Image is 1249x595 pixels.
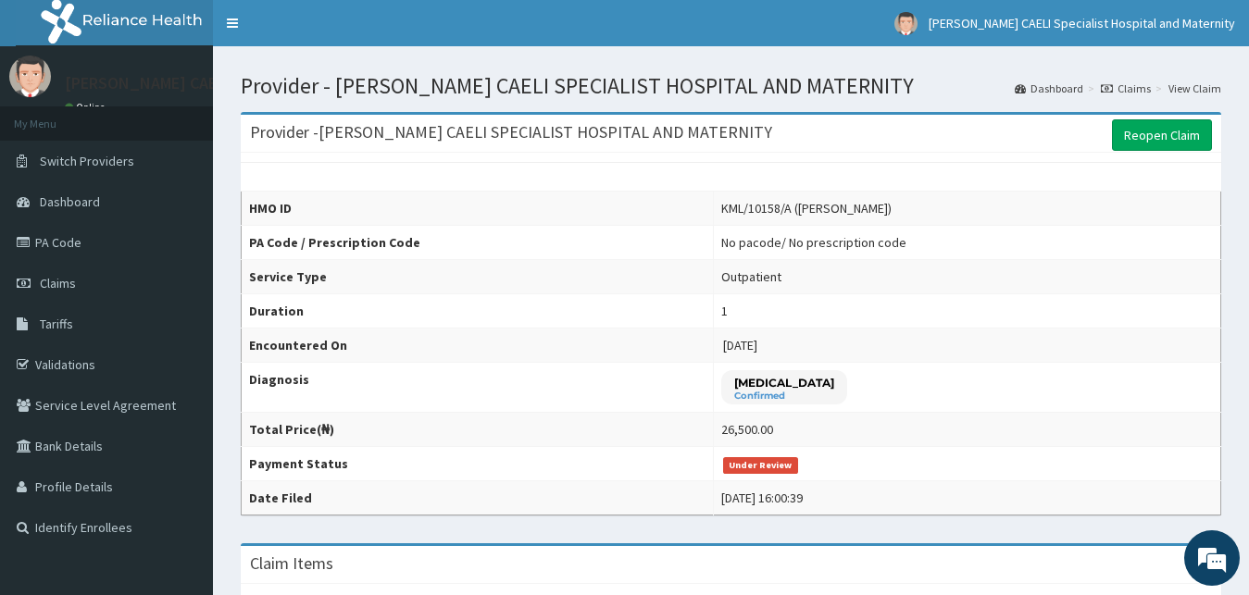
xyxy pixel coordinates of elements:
h3: Provider - [PERSON_NAME] CAELI SPECIALIST HOSPITAL AND MATERNITY [250,124,772,141]
a: Reopen Claim [1112,119,1212,151]
div: 1 [721,302,728,320]
span: [PERSON_NAME] CAELI Specialist Hospital and Maternity [929,15,1235,31]
div: Outpatient [721,267,781,286]
th: PA Code / Prescription Code [242,226,714,260]
span: Switch Providers [40,153,134,169]
span: Dashboard [40,193,100,210]
h1: Provider - [PERSON_NAME] CAELI SPECIALIST HOSPITAL AND MATERNITY [241,74,1221,98]
th: Total Price(₦) [242,413,714,447]
span: Claims [40,275,76,291]
a: Claims [1101,81,1151,96]
a: Dashboard [1015,81,1083,96]
div: No pacode / No prescription code [721,233,906,252]
div: 26,500.00 [721,420,773,439]
th: Diagnosis [242,363,714,413]
th: Service Type [242,260,714,294]
img: User Image [894,12,918,35]
th: Encountered On [242,328,714,363]
div: [DATE] 16:00:39 [721,489,803,507]
th: Duration [242,294,714,328]
div: KML/10158/A ([PERSON_NAME]) [721,199,892,217]
small: Confirmed [734,391,834,401]
a: Online [65,101,109,114]
a: View Claim [1168,81,1221,96]
h3: Claim Items [250,555,333,572]
th: Date Filed [242,481,714,515]
th: Payment Status [242,447,714,481]
span: Tariffs [40,316,73,332]
p: [MEDICAL_DATA] [734,375,834,390]
span: Under Review [723,457,798,474]
img: User Image [9,56,51,97]
p: [PERSON_NAME] CAELI Specialist Hospital and Maternity [65,75,474,92]
th: HMO ID [242,192,714,226]
span: [DATE] [723,337,757,353]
